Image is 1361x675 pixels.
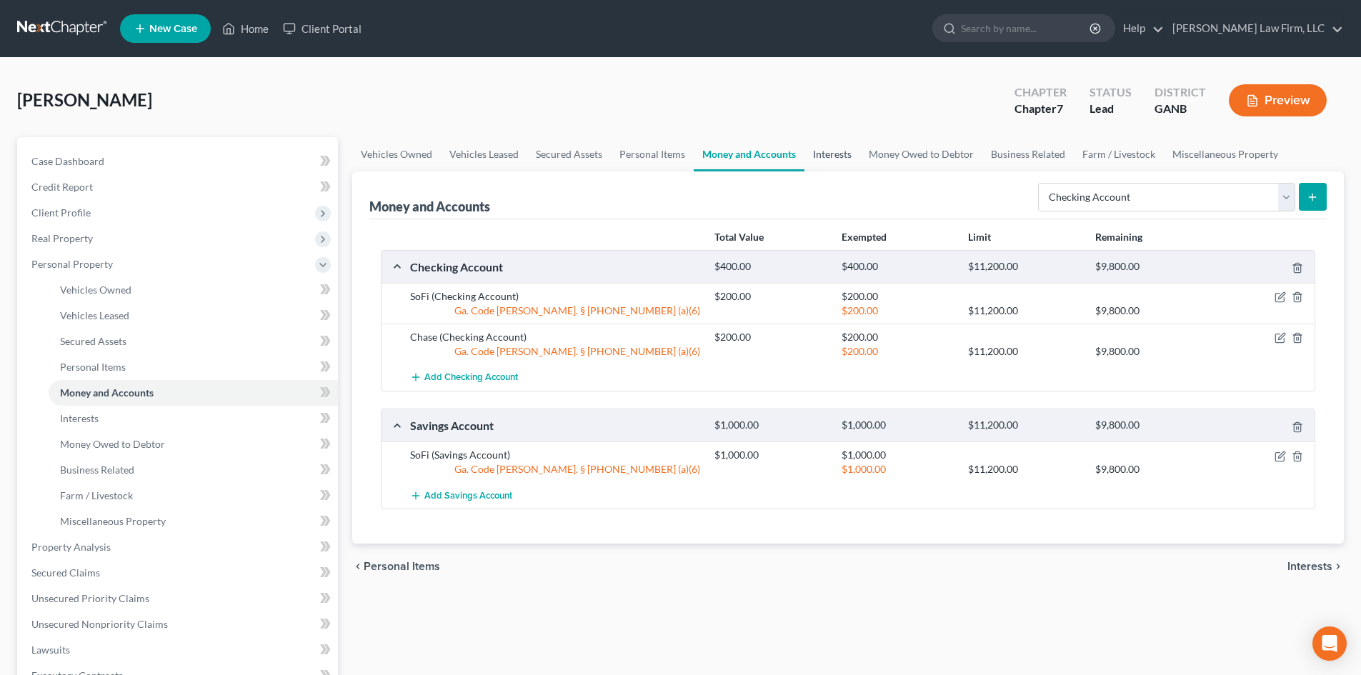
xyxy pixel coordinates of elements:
span: Personal Property [31,258,113,270]
a: Vehicles Leased [441,137,527,171]
a: Property Analysis [20,534,338,560]
strong: Remaining [1095,231,1142,243]
a: Farm / Livestock [1074,137,1164,171]
div: $9,800.00 [1088,260,1215,274]
span: Add Checking Account [424,372,518,384]
a: Lawsuits [20,637,338,663]
strong: Exempted [842,231,887,243]
div: $11,200.00 [961,344,1087,359]
a: Help [1116,16,1164,41]
a: Business Related [49,457,338,483]
div: Money and Accounts [369,198,490,215]
span: Client Profile [31,206,91,219]
div: $9,800.00 [1088,344,1215,359]
div: $11,200.00 [961,462,1087,476]
a: Farm / Livestock [49,483,338,509]
span: Interests [60,412,99,424]
input: Search by name... [961,15,1092,41]
div: Chapter [1014,101,1067,117]
strong: Total Value [714,231,764,243]
div: $1,000.00 [707,419,834,432]
span: Secured Assets [60,335,126,347]
span: Farm / Livestock [60,489,133,501]
strong: Limit [968,231,991,243]
span: Money and Accounts [60,386,154,399]
div: $1,000.00 [834,462,961,476]
div: Ga. Code [PERSON_NAME]. § [PHONE_NUMBER] (a)(6) [403,462,707,476]
div: $1,000.00 [834,419,961,432]
div: SoFi (Savings Account) [403,448,707,462]
a: Unsecured Nonpriority Claims [20,611,338,637]
button: Add Savings Account [410,482,512,509]
a: Personal Items [611,137,694,171]
a: Interests [49,406,338,431]
span: [PERSON_NAME] [17,89,152,110]
a: Money and Accounts [49,380,338,406]
div: Savings Account [403,418,707,433]
div: Ga. Code [PERSON_NAME]. § [PHONE_NUMBER] (a)(6) [403,304,707,318]
span: Miscellaneous Property [60,515,166,527]
div: $11,200.00 [961,260,1087,274]
div: $9,800.00 [1088,304,1215,318]
a: Home [215,16,276,41]
span: Property Analysis [31,541,111,553]
div: GANB [1155,101,1206,117]
div: $9,800.00 [1088,419,1215,432]
div: $11,200.00 [961,304,1087,318]
div: $1,000.00 [834,448,961,462]
div: Ga. Code [PERSON_NAME]. § [PHONE_NUMBER] (a)(6) [403,344,707,359]
span: Case Dashboard [31,155,104,167]
div: $200.00 [707,330,834,344]
a: Secured Claims [20,560,338,586]
div: Status [1090,84,1132,101]
a: Money Owed to Debtor [860,137,982,171]
a: Miscellaneous Property [1164,137,1287,171]
div: Chapter [1014,84,1067,101]
span: Money Owed to Debtor [60,438,165,450]
button: Preview [1229,84,1327,116]
span: New Case [149,24,197,34]
a: Secured Assets [49,329,338,354]
div: Open Intercom Messenger [1312,626,1347,661]
a: Vehicles Owned [49,277,338,303]
span: Unsecured Priority Claims [31,592,149,604]
a: Client Portal [276,16,369,41]
div: $200.00 [834,344,961,359]
a: Vehicles Leased [49,303,338,329]
div: SoFi (Checking Account) [403,289,707,304]
a: Money Owed to Debtor [49,431,338,457]
div: District [1155,84,1206,101]
div: $400.00 [834,260,961,274]
a: Business Related [982,137,1074,171]
a: Interests [804,137,860,171]
a: Secured Assets [527,137,611,171]
i: chevron_left [352,561,364,572]
span: Real Property [31,232,93,244]
span: 7 [1057,101,1063,115]
div: Chase (Checking Account) [403,330,707,344]
a: Credit Report [20,174,338,200]
span: Vehicles Leased [60,309,129,321]
a: Money and Accounts [694,137,804,171]
div: $200.00 [834,330,961,344]
a: Personal Items [49,354,338,380]
span: Personal Items [60,361,126,373]
span: Add Savings Account [424,490,512,501]
a: Case Dashboard [20,149,338,174]
span: Business Related [60,464,134,476]
span: Vehicles Owned [60,284,131,296]
span: Unsecured Nonpriority Claims [31,618,168,630]
div: $9,800.00 [1088,462,1215,476]
div: $200.00 [834,304,961,318]
div: $200.00 [834,289,961,304]
i: chevron_right [1332,561,1344,572]
div: $400.00 [707,260,834,274]
span: Credit Report [31,181,93,193]
span: Lawsuits [31,644,70,656]
span: Secured Claims [31,566,100,579]
a: Unsecured Priority Claims [20,586,338,611]
div: $1,000.00 [707,448,834,462]
div: Checking Account [403,259,707,274]
button: Interests chevron_right [1287,561,1344,572]
div: Lead [1090,101,1132,117]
